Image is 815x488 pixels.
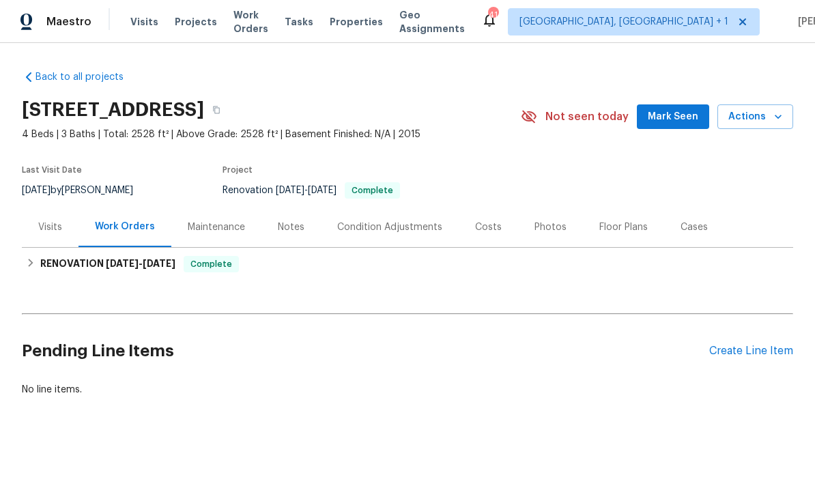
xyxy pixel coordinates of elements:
[534,220,567,234] div: Photos
[709,345,793,358] div: Create Line Item
[22,248,793,281] div: RENOVATION [DATE]-[DATE]Complete
[519,15,728,29] span: [GEOGRAPHIC_DATA], [GEOGRAPHIC_DATA] + 1
[223,186,400,195] span: Renovation
[106,259,139,268] span: [DATE]
[46,15,91,29] span: Maestro
[22,103,204,117] h2: [STREET_ADDRESS]
[488,8,498,22] div: 41
[143,259,175,268] span: [DATE]
[223,166,253,174] span: Project
[599,220,648,234] div: Floor Plans
[276,186,304,195] span: [DATE]
[175,15,217,29] span: Projects
[648,109,698,126] span: Mark Seen
[95,220,155,233] div: Work Orders
[276,186,337,195] span: -
[346,186,399,195] span: Complete
[188,220,245,234] div: Maintenance
[308,186,337,195] span: [DATE]
[22,383,793,397] div: No line items.
[22,128,521,141] span: 4 Beds | 3 Baths | Total: 2528 ft² | Above Grade: 2528 ft² | Basement Finished: N/A | 2015
[204,98,229,122] button: Copy Address
[22,166,82,174] span: Last Visit Date
[22,182,149,199] div: by [PERSON_NAME]
[330,15,383,29] span: Properties
[681,220,708,234] div: Cases
[278,220,304,234] div: Notes
[185,257,238,271] span: Complete
[38,220,62,234] div: Visits
[475,220,502,234] div: Costs
[233,8,268,35] span: Work Orders
[130,15,158,29] span: Visits
[637,104,709,130] button: Mark Seen
[399,8,465,35] span: Geo Assignments
[22,319,709,383] h2: Pending Line Items
[106,259,175,268] span: -
[22,70,153,84] a: Back to all projects
[728,109,782,126] span: Actions
[22,186,51,195] span: [DATE]
[285,17,313,27] span: Tasks
[545,110,629,124] span: Not seen today
[717,104,793,130] button: Actions
[337,220,442,234] div: Condition Adjustments
[40,256,175,272] h6: RENOVATION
